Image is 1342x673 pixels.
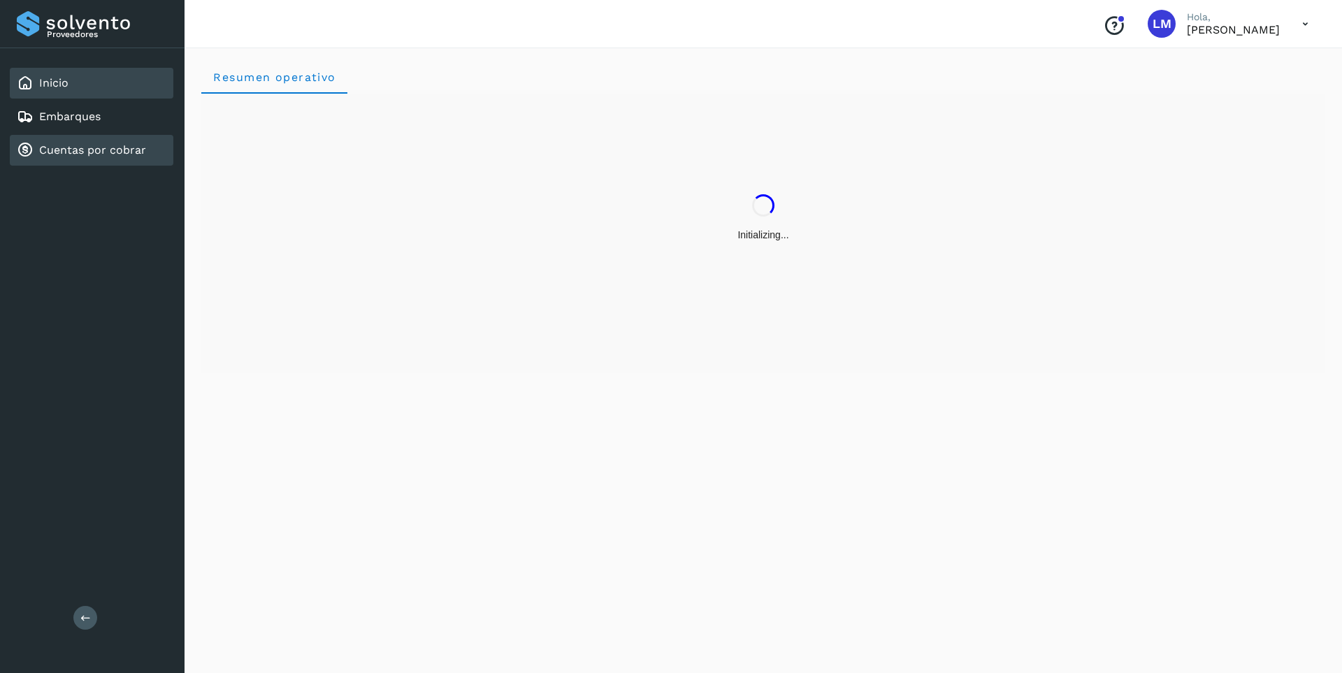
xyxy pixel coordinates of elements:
[39,110,101,123] a: Embarques
[39,143,146,157] a: Cuentas por cobrar
[10,135,173,166] div: Cuentas por cobrar
[1187,23,1280,36] p: LAURA MUÑIZ DOMINGUEZ
[212,71,336,84] span: Resumen operativo
[39,76,68,89] a: Inicio
[47,29,168,39] p: Proveedores
[10,101,173,132] div: Embarques
[1187,11,1280,23] p: Hola,
[10,68,173,99] div: Inicio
